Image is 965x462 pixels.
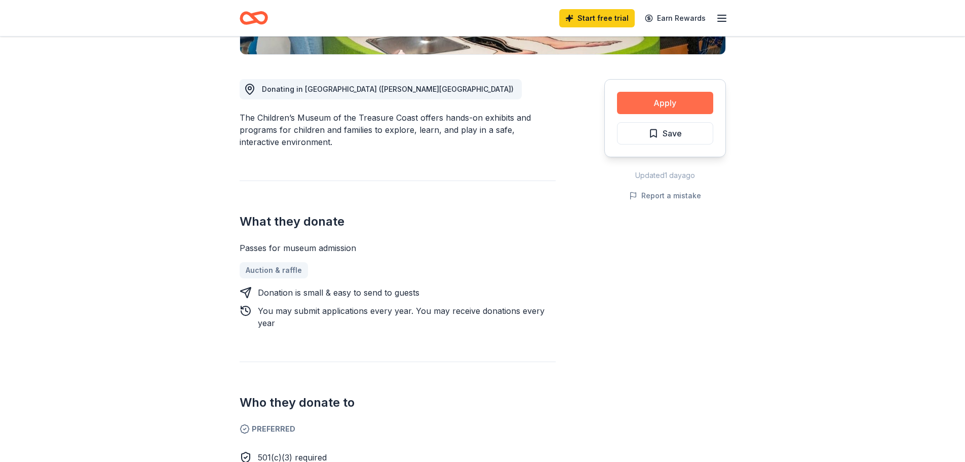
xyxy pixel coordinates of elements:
div: Updated 1 day ago [604,169,726,182]
a: Start free trial [559,9,635,27]
button: Save [617,122,713,145]
span: Save [663,127,682,140]
div: The Children’s Museum of the Treasure Coast offers hands-on exhibits and programs for children an... [240,112,556,148]
a: Home [240,6,268,30]
button: Report a mistake [629,190,701,202]
h2: Who they donate to [240,395,556,411]
span: Donating in [GEOGRAPHIC_DATA] ([PERSON_NAME][GEOGRAPHIC_DATA]) [262,85,514,93]
a: Earn Rewards [639,9,712,27]
div: Donation is small & easy to send to guests [258,287,419,299]
div: You may submit applications every year . You may receive donations every year [258,305,556,329]
button: Apply [617,92,713,114]
span: Preferred [240,423,556,435]
h2: What they donate [240,214,556,230]
div: Passes for museum admission [240,242,556,254]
